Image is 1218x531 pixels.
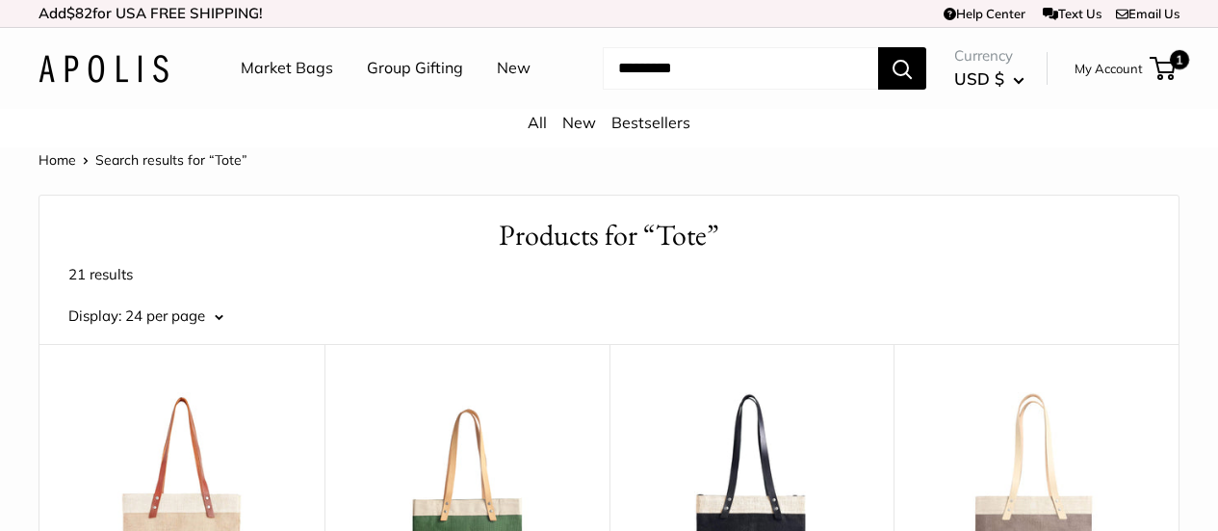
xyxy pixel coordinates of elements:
span: Currency [954,42,1024,69]
input: Search... [603,47,878,90]
a: Email Us [1116,6,1179,21]
a: Home [39,151,76,169]
p: 21 results [68,261,1150,288]
span: USD $ [954,68,1004,89]
a: New [497,54,531,83]
a: My Account [1075,57,1143,80]
nav: Breadcrumb [39,147,247,173]
span: Search results for “Tote” [95,151,247,169]
span: $82 [66,4,92,22]
a: Market Bags [241,54,333,83]
label: Display: [68,303,121,330]
a: 1 [1152,57,1176,80]
button: USD $ [954,64,1024,94]
button: 24 per page [125,303,223,330]
a: Help Center [944,6,1025,21]
span: 24 per page [125,306,205,325]
a: Bestsellers [611,113,690,132]
a: Text Us [1043,6,1101,21]
a: All [528,113,547,132]
span: 1 [1170,50,1189,69]
img: Apolis [39,55,168,83]
button: Search [878,47,926,90]
a: New [562,113,596,132]
a: Group Gifting [367,54,463,83]
h1: Products for “Tote” [68,215,1150,256]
